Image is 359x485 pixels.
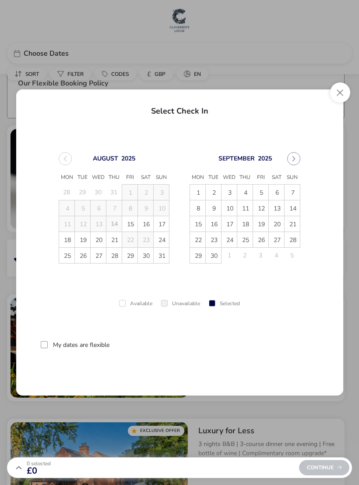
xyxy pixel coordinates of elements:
[59,232,75,248] td: 18
[253,248,269,264] td: 3
[237,248,253,264] td: 2
[106,171,122,184] span: Thu
[237,185,253,200] td: 4
[106,216,122,232] td: 14
[307,465,342,471] span: Continue
[222,185,237,200] td: 3
[206,185,222,200] span: 2
[91,185,106,200] td: 30
[106,248,122,264] td: 28
[218,154,255,163] button: Choose Month
[91,248,106,264] td: 27
[269,185,285,200] span: 6
[285,216,300,232] td: 21
[285,201,300,216] span: 14
[91,216,106,232] td: 13
[154,248,169,264] td: 31
[222,232,237,248] td: 24
[119,301,152,307] div: Available
[190,216,206,232] td: 15
[206,200,222,216] td: 9
[206,232,222,248] td: 23
[154,216,169,232] td: 17
[91,232,106,248] td: 20
[122,232,138,248] td: 22
[91,171,106,184] span: Wed
[27,467,51,475] span: £0
[106,232,122,248] td: 21
[75,248,91,264] td: 26
[253,200,269,216] td: 12
[269,217,285,232] span: 20
[138,248,154,264] td: 30
[60,232,75,248] span: 18
[138,171,154,184] span: Sat
[269,216,285,232] td: 20
[269,185,285,200] td: 6
[59,200,75,216] td: 4
[75,200,91,216] td: 5
[206,201,222,216] span: 9
[222,200,237,216] td: 10
[138,217,154,232] span: 16
[222,216,237,232] td: 17
[206,185,222,200] td: 2
[237,232,253,248] td: 25
[209,301,240,307] div: Selected
[285,248,300,264] td: 5
[121,154,135,163] button: Choose Year
[59,185,75,200] td: 28
[23,96,336,122] h2: Select Check In
[299,460,349,475] div: Continue
[59,171,75,184] span: Mon
[190,248,206,264] td: 29
[190,201,206,216] span: 8
[122,171,138,184] span: Fri
[237,200,253,216] td: 11
[253,201,269,216] span: 12
[258,154,272,163] button: Choose Year
[238,185,253,200] span: 4
[206,248,222,264] td: 30
[285,185,300,200] td: 7
[285,171,300,184] span: Sun
[154,185,169,200] td: 3
[253,217,269,232] span: 19
[190,171,206,184] span: Mon
[190,200,206,216] td: 8
[206,216,222,232] td: 16
[107,232,122,248] span: 21
[75,216,91,232] td: 12
[75,232,91,248] span: 19
[122,216,138,232] td: 15
[285,232,300,248] span: 28
[190,217,206,232] span: 15
[138,232,154,248] td: 23
[253,232,269,248] span: 26
[253,232,269,248] td: 26
[190,232,206,248] span: 22
[122,185,138,200] td: 1
[253,185,269,200] span: 5
[222,185,237,200] span: 3
[206,171,222,184] span: Tue
[237,216,253,232] td: 18
[122,200,138,216] td: 8
[51,142,308,274] div: Choose Date
[123,217,138,232] span: 15
[269,232,285,248] span: 27
[53,342,109,348] label: My dates are flexible
[106,185,122,200] td: 31
[330,82,350,103] button: Close
[161,301,200,307] div: Unavailable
